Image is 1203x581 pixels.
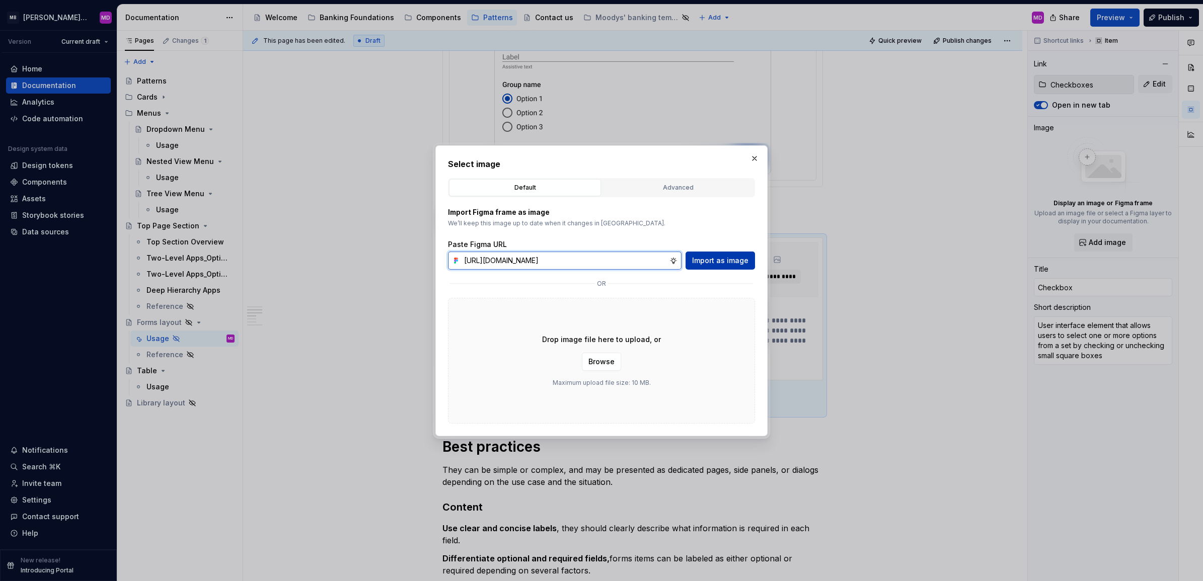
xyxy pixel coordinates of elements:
button: Browse [582,353,621,371]
p: We’ll keep this image up to date when it changes in [GEOGRAPHIC_DATA]. [448,219,755,227]
button: Import as image [686,252,755,270]
div: Advanced [606,183,750,193]
p: Maximum upload file size: 10 MB. [553,379,651,387]
p: Drop image file here to upload, or [542,335,661,345]
label: Paste Figma URL [448,239,507,250]
span: Import as image [692,256,748,266]
h2: Select image [448,158,755,170]
div: Default [453,183,597,193]
input: https://figma.com/file... [460,252,669,270]
p: or [597,280,606,288]
p: Import Figma frame as image [448,207,755,217]
span: Browse [588,357,615,367]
